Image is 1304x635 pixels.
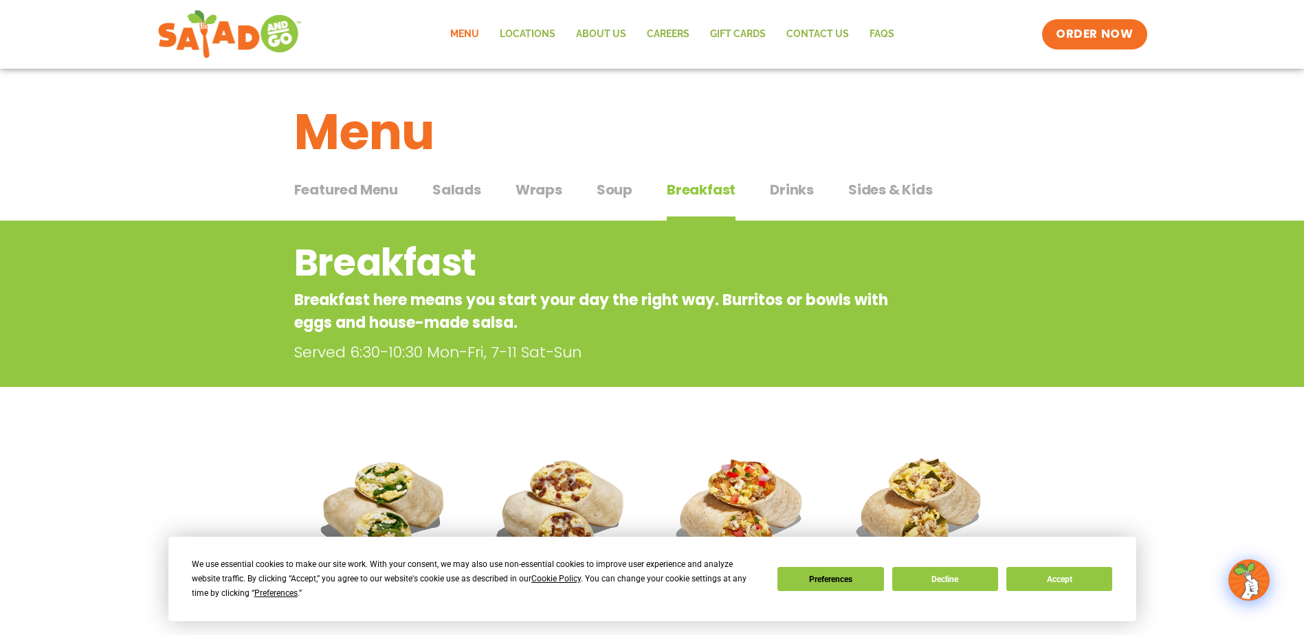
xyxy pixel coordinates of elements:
p: Breakfast here means you start your day the right way. Burritos or bowls with eggs and house-made... [294,289,900,334]
span: Cookie Policy [531,574,581,583]
span: Drinks [770,179,814,200]
a: Locations [489,19,566,50]
span: Breakfast [667,179,736,200]
span: Sides & Kids [848,179,933,200]
a: ORDER NOW [1042,19,1147,49]
img: new-SAG-logo-768×292 [157,7,302,62]
img: Product photo for Southwest [841,434,1000,592]
button: Accept [1006,567,1112,591]
button: Decline [892,567,998,591]
span: ORDER NOW [1056,26,1133,43]
span: Soup [597,179,632,200]
img: Product photo for Mediterranean Breakfast Burrito [305,434,463,592]
a: Careers [637,19,700,50]
img: Product photo for Traditional [483,434,642,592]
h1: Menu [294,95,1010,169]
a: GIFT CARDS [700,19,776,50]
img: wpChatIcon [1230,561,1268,599]
div: We use essential cookies to make our site work. With your consent, we may also use non-essential ... [192,557,761,601]
div: Tabbed content [294,175,1010,221]
span: Featured Menu [294,179,398,200]
img: Product photo for Fiesta [663,434,821,592]
nav: Menu [440,19,905,50]
a: FAQs [859,19,905,50]
a: About Us [566,19,637,50]
span: Preferences [254,588,298,598]
a: Contact Us [776,19,859,50]
span: Wraps [516,179,562,200]
button: Preferences [777,567,883,591]
a: Menu [440,19,489,50]
div: Cookie Consent Prompt [168,537,1136,621]
p: Served 6:30-10:30 Mon-Fri, 7-11 Sat-Sun [294,341,906,364]
span: Salads [432,179,481,200]
h2: Breakfast [294,235,900,291]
